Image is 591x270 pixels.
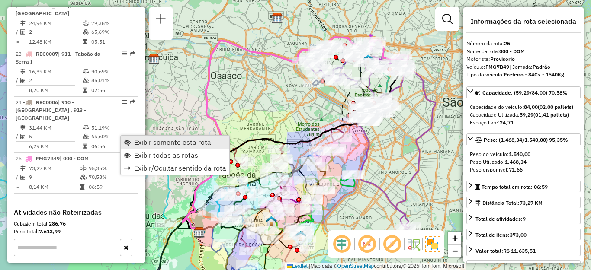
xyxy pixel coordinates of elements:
[466,229,581,240] a: Total de itens:373,00
[88,173,130,181] td: 70,58%
[470,119,577,127] div: Espaço livre:
[121,162,229,175] li: Exibir/Ocultar sentido da rota
[83,144,87,149] i: Tempo total em rota
[29,124,82,132] td: 31,44 KM
[466,40,581,48] div: Número da rota:
[285,263,466,270] div: Map data © contributors,© 2025 TomTom, Microsoft
[16,99,86,121] span: 24 -
[520,111,533,118] strong: 59,29
[29,142,82,151] td: 6,29 KM
[337,263,374,269] a: OpenStreetMap
[533,64,550,70] strong: Padrão
[331,234,352,254] span: Ocultar deslocamento
[295,230,306,241] img: 620 UDC Light Jd. Sao Luis
[523,216,526,222] strong: 9
[466,100,581,130] div: Capacidade: (59,29/84,00) 70,58%
[91,86,135,95] td: 02:56
[466,55,581,63] div: Motorista:
[470,151,530,157] span: Peso do veículo:
[36,155,60,162] span: FMG7B49
[20,21,26,26] i: Distância Total
[425,236,440,252] img: Exibir/Ocultar setores
[29,19,82,28] td: 24,96 KM
[448,245,461,257] a: Zoom out
[152,10,170,30] a: Nova sessão e pesquisa
[20,78,26,83] i: Total de Atividades
[83,125,89,130] i: % de utilização do peso
[29,67,82,76] td: 16,39 KM
[510,232,527,238] strong: 373,00
[91,19,135,28] td: 79,38%
[484,137,568,143] span: Peso: (1.468,34/1.540,00) 95,35%
[134,165,226,172] span: Exibir/Ocultar sentido da rota
[466,86,581,98] a: Capacidade: (59,29/84,00) 70,58%
[470,103,577,111] div: Capacidade do veículo:
[88,164,130,173] td: 95,35%
[16,155,89,162] span: 25 -
[16,86,20,95] td: =
[134,152,198,159] span: Exibir todas as rotas
[482,89,568,96] span: Capacidade: (59,29/84,00) 70,58%
[83,39,87,44] i: Tempo total em rota
[20,125,26,130] i: Distância Total
[16,99,86,121] span: | 910 - [GEOGRAPHIC_DATA] , 913 - [GEOGRAPHIC_DATA]
[452,245,458,256] span: −
[16,76,20,85] td: /
[14,208,138,216] h4: Atividades não Roteirizadas
[122,99,127,105] em: Opções
[16,51,100,65] span: | 911 - Taboão da Serra I
[503,248,536,254] strong: R$ 11.635,51
[466,17,581,25] h4: Informações da rota selecionada
[475,216,526,222] span: Total de atividades:
[80,184,84,190] i: Tempo total em rota
[466,71,581,79] div: Tipo do veículo:
[452,232,458,243] span: +
[16,183,20,191] td: =
[448,232,461,245] a: Zoom in
[520,200,543,206] span: 73,27 KM
[538,104,573,110] strong: (02,00 pallets)
[466,133,581,145] a: Peso: (1.468,34/1.540,00) 95,35%
[36,51,58,57] span: REC0007
[29,164,80,173] td: 73,27 KM
[91,38,135,46] td: 05:51
[475,231,527,239] div: Total de itens:
[88,183,130,191] td: 06:59
[499,48,525,54] strong: 000 - DOM
[20,69,26,74] i: Distância Total
[29,173,80,181] td: 9
[39,228,61,235] strong: 7.613,99
[16,142,20,151] td: =
[122,51,127,56] em: Opções
[470,166,577,174] div: Peso disponível:
[466,245,581,256] a: Valor total:R$ 11.635,51
[29,76,82,85] td: 2
[16,38,20,46] td: =
[382,234,402,254] span: Exibir rótulo
[20,175,26,180] i: Total de Atividades
[309,263,310,269] span: |
[509,151,530,157] strong: 1.540,00
[266,216,277,227] img: DS Teste
[134,139,211,146] span: Exibir somente esta rota
[83,69,89,74] i: % de utilização do peso
[533,111,569,118] strong: (01,41 pallets)
[14,220,138,228] div: Cubagem total:
[29,38,82,46] td: 12,48 KM
[130,51,135,56] em: Rota exportada
[29,132,82,141] td: 5
[148,54,160,65] img: CDD Barueri
[16,132,20,141] td: /
[287,263,308,269] a: Leaflet
[470,158,577,166] div: Peso Utilizado:
[91,28,135,36] td: 65,69%
[83,29,89,35] i: % de utilização da cubagem
[509,64,550,70] span: | Jornada:
[29,86,82,95] td: 8,20 KM
[83,21,89,26] i: % de utilização do peso
[83,88,87,93] i: Tempo total em rota
[29,183,80,191] td: 8,14 KM
[407,237,421,251] img: Fluxo de ruas
[80,166,87,171] i: % de utilização do peso
[83,134,89,139] i: % de utilização da cubagem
